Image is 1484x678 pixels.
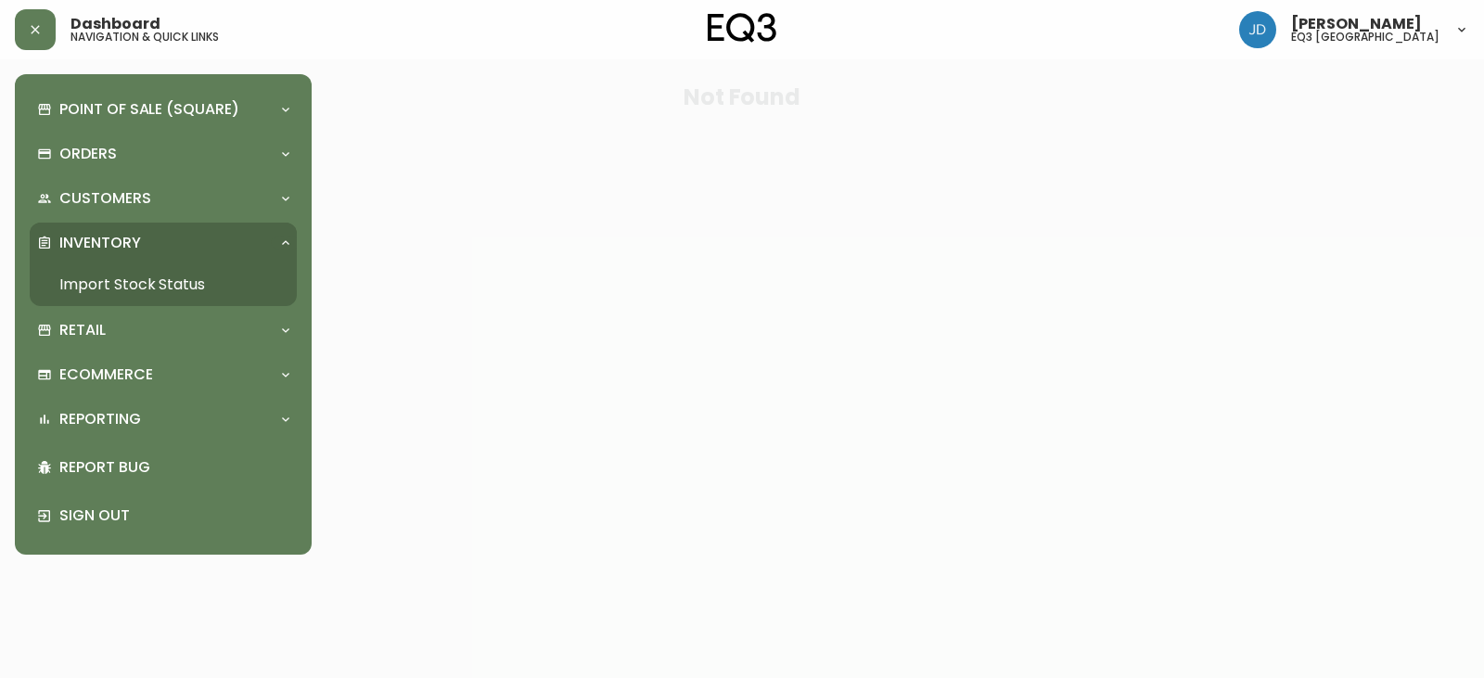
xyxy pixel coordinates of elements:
[1291,17,1422,32] span: [PERSON_NAME]
[30,492,297,540] div: Sign Out
[30,263,297,306] a: Import Stock Status
[59,457,289,478] p: Report Bug
[70,32,219,43] h5: navigation & quick links
[30,223,297,263] div: Inventory
[59,188,151,209] p: Customers
[30,89,297,130] div: Point of Sale (Square)
[59,365,153,385] p: Ecommerce
[59,409,141,429] p: Reporting
[1291,32,1439,43] h5: eq3 [GEOGRAPHIC_DATA]
[59,320,106,340] p: Retail
[59,99,239,120] p: Point of Sale (Square)
[30,354,297,395] div: Ecommerce
[708,13,776,43] img: logo
[70,17,160,32] span: Dashboard
[59,144,117,164] p: Orders
[59,233,141,253] p: Inventory
[30,310,297,351] div: Retail
[59,505,289,526] p: Sign Out
[30,399,297,440] div: Reporting
[30,134,297,174] div: Orders
[30,178,297,219] div: Customers
[1239,11,1276,48] img: 7c567ac048721f22e158fd313f7f0981
[30,443,297,492] div: Report Bug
